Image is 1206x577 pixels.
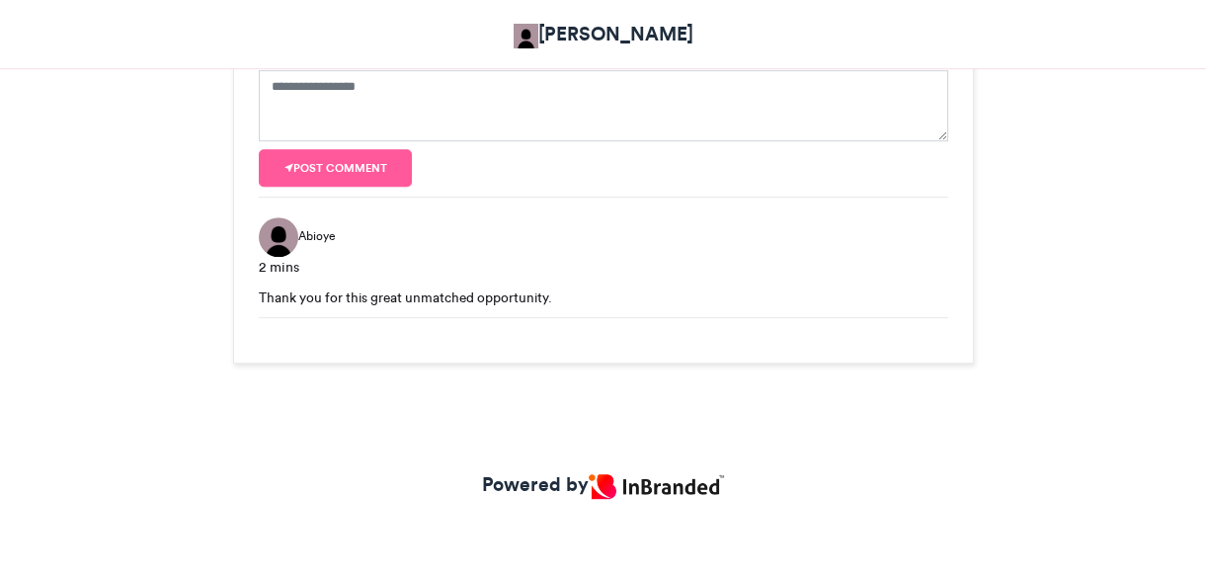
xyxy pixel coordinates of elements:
[259,288,948,307] div: Thank you for this great unmatched opportunity.
[259,217,298,257] img: Abioye
[482,470,723,499] a: Powered by
[259,149,413,187] button: Post comment
[298,227,336,245] span: Abioye
[514,24,538,48] img: Adetokunbo Adeyanju
[259,257,948,278] div: 2 mins
[589,474,723,499] img: Inbranded
[514,20,693,48] a: [PERSON_NAME]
